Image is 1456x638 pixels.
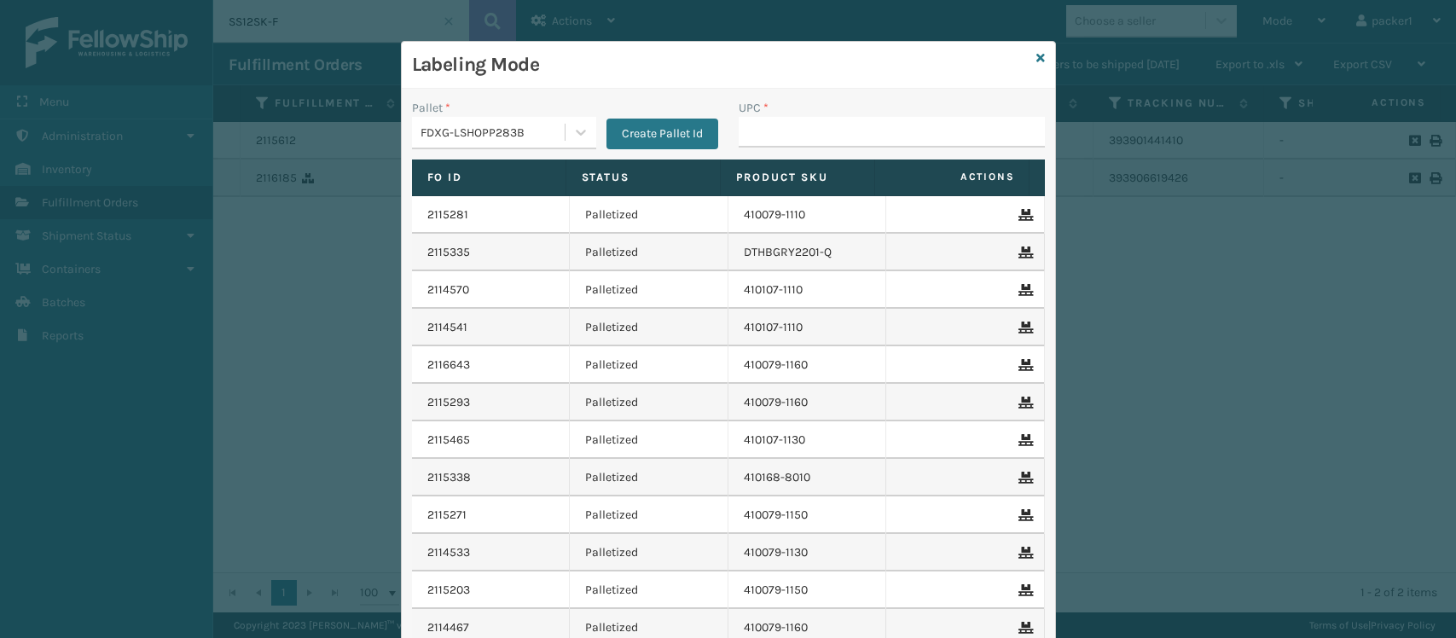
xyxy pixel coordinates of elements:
[570,571,728,609] td: Palletized
[1018,509,1029,521] i: Remove From Pallet
[427,244,470,261] a: 2115335
[427,544,470,561] a: 2114533
[739,99,769,117] label: UPC
[728,346,887,384] td: 410079-1160
[728,534,887,571] td: 410079-1130
[412,52,1030,78] h3: Labeling Mode
[570,459,728,496] td: Palletized
[728,196,887,234] td: 410079-1110
[570,234,728,271] td: Palletized
[728,309,887,346] td: 410107-1110
[1018,547,1029,559] i: Remove From Pallet
[728,234,887,271] td: DTHBGRY2201-Q
[427,507,467,524] a: 2115271
[570,421,728,459] td: Palletized
[606,119,718,149] button: Create Pallet Id
[427,170,550,185] label: Fo Id
[1018,284,1029,296] i: Remove From Pallet
[1018,397,1029,409] i: Remove From Pallet
[427,206,468,223] a: 2115281
[1018,472,1029,484] i: Remove From Pallet
[570,309,728,346] td: Palletized
[427,394,470,411] a: 2115293
[421,124,566,142] div: FDXG-LSHOPP283B
[728,459,887,496] td: 410168-8010
[570,384,728,421] td: Palletized
[427,469,471,486] a: 2115338
[427,357,470,374] a: 2116643
[1018,359,1029,371] i: Remove From Pallet
[427,619,469,636] a: 2114467
[1018,584,1029,596] i: Remove From Pallet
[427,319,467,336] a: 2114541
[728,571,887,609] td: 410079-1150
[570,346,728,384] td: Palletized
[1018,434,1029,446] i: Remove From Pallet
[582,170,705,185] label: Status
[427,281,469,299] a: 2114570
[570,196,728,234] td: Palletized
[728,384,887,421] td: 410079-1160
[1018,322,1029,333] i: Remove From Pallet
[1018,622,1029,634] i: Remove From Pallet
[728,496,887,534] td: 410079-1150
[427,582,470,599] a: 2115203
[728,271,887,309] td: 410107-1110
[1018,209,1029,221] i: Remove From Pallet
[736,170,859,185] label: Product SKU
[1018,246,1029,258] i: Remove From Pallet
[412,99,450,117] label: Pallet
[427,432,470,449] a: 2115465
[570,271,728,309] td: Palletized
[880,163,1025,191] span: Actions
[570,534,728,571] td: Palletized
[570,496,728,534] td: Palletized
[728,421,887,459] td: 410107-1130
